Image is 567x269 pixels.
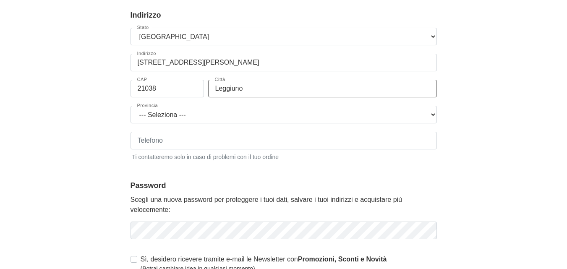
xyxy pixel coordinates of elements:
[135,25,152,30] label: Stato
[131,195,437,215] p: Scegli una nuova password per proteggere i tuoi dati, salvare i tuoi indirizzi e acquistare più v...
[135,103,161,108] label: Provincia
[208,80,437,97] input: Città
[131,10,437,21] legend: Indirizzo
[131,151,437,162] small: Ti contatteremo solo in caso di problemi con il tuo ordine
[131,132,437,149] input: Telefono
[135,51,159,56] label: Indirizzo
[135,77,150,82] label: CAP
[131,180,437,191] legend: Password
[131,80,204,97] input: CAP
[212,77,228,82] label: Città
[131,54,437,71] input: Indirizzo
[298,256,387,263] strong: Promozioni, Sconti e Novità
